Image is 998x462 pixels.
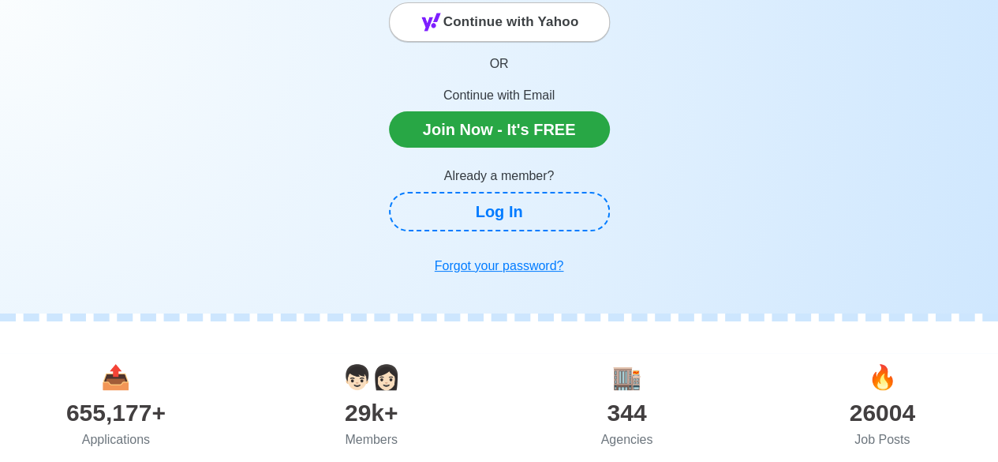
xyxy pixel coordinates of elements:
[612,364,641,390] span: agencies
[389,54,610,73] p: OR
[342,364,401,390] span: users
[389,250,610,282] a: Forgot your password?
[499,430,755,449] div: Agencies
[443,6,579,38] span: Continue with Yahoo
[389,2,610,42] button: Continue with Yahoo
[244,430,499,449] div: Members
[101,364,130,390] span: applications
[389,111,610,148] a: Join Now - It's FREE
[435,259,564,272] u: Forgot your password?
[244,395,499,430] div: 29k+
[499,395,755,430] div: 344
[389,192,610,231] a: Log In
[868,364,897,390] span: jobs
[389,86,610,105] p: Continue with Email
[389,167,610,186] p: Already a member?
